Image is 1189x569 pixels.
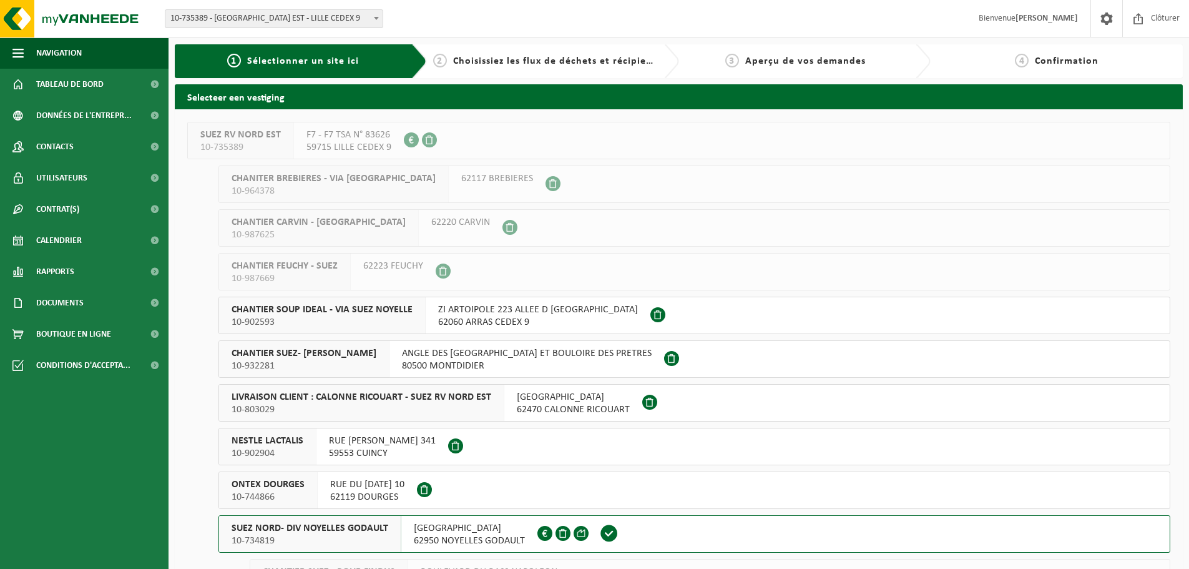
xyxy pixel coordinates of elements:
[36,100,132,131] span: Données de l'entrepr...
[36,256,74,287] span: Rapports
[306,141,391,154] span: 59715 LILLE CEDEX 9
[329,447,436,460] span: 59553 CUINCY
[200,141,281,154] span: 10-735389
[36,350,130,381] span: Conditions d'accepta...
[461,172,533,185] span: 62117 BREBIERES
[232,478,305,491] span: ONTEX DOURGES
[232,535,388,547] span: 10-734819
[414,535,525,547] span: 62950 NOYELLES GODAULT
[218,297,1170,334] button: CHANTIER SOUP IDEAL - VIA SUEZ NOYELLE 10-902593 ZI ARTOIPOLE 223 ALLEE D [GEOGRAPHIC_DATA]62060 ...
[232,347,376,360] span: CHANTIER SUEZ- [PERSON_NAME]
[745,56,866,66] span: Aperçu de vos demandes
[36,37,82,69] span: Navigation
[232,229,406,241] span: 10-987625
[329,435,436,447] span: RUE [PERSON_NAME] 341
[232,447,303,460] span: 10-902904
[36,69,104,100] span: Tableau de bord
[36,162,87,194] span: Utilisateurs
[232,360,376,372] span: 10-932281
[1015,54,1029,67] span: 4
[363,260,423,272] span: 62223 FEUCHY
[232,522,388,535] span: SUEZ NORD- DIV NOYELLES GODAULT
[165,10,383,27] span: 10-735389 - SUEZ RV NORD EST - LILLE CEDEX 9
[218,472,1170,509] button: ONTEX DOURGES 10-744866 RUE DU [DATE] 1062119 DOURGES
[725,54,739,67] span: 3
[402,347,652,360] span: ANGLE DES [GEOGRAPHIC_DATA] ET BOULOIRE DES PRETRES
[414,522,525,535] span: [GEOGRAPHIC_DATA]
[232,304,413,316] span: CHANTIER SOUP IDEAL - VIA SUEZ NOYELLE
[1035,56,1098,66] span: Confirmation
[232,260,338,272] span: CHANTIER FEUCHY - SUEZ
[165,9,383,28] span: 10-735389 - SUEZ RV NORD EST - LILLE CEDEX 9
[36,131,74,162] span: Contacts
[232,185,436,197] span: 10-964378
[232,435,303,447] span: NESTLE LACTALIS
[438,304,638,316] span: ZI ARTOIPOLE 223 ALLEE D [GEOGRAPHIC_DATA]
[175,84,1183,109] h2: Selecteer een vestiging
[438,316,638,329] span: 62060 ARRAS CEDEX 9
[218,384,1170,422] button: LIVRAISON CLIENT : CALONNE RICOUART - SUEZ RV NORD EST 10-803029 [GEOGRAPHIC_DATA]62470 CALONNE R...
[402,360,652,372] span: 80500 MONTDIDIER
[1015,14,1078,23] strong: [PERSON_NAME]
[218,340,1170,378] button: CHANTIER SUEZ- [PERSON_NAME] 10-932281 ANGLE DES [GEOGRAPHIC_DATA] ET BOULOIRE DES PRETRES80500 M...
[306,129,391,141] span: F7 - F7 TSA N° 83626
[232,403,491,416] span: 10-803029
[36,319,111,350] span: Boutique en ligne
[453,56,661,66] span: Choisissiez les flux de déchets et récipients
[200,129,281,141] span: SUEZ RV NORD EST
[218,428,1170,465] button: NESTLE LACTALIS 10-902904 RUE [PERSON_NAME] 34159553 CUINCY
[232,491,305,503] span: 10-744866
[232,316,413,329] span: 10-902593
[232,391,491,403] span: LIVRAISON CLIENT : CALONNE RICOUART - SUEZ RV NORD EST
[330,491,404,503] span: 62119 DOURGES
[433,54,447,67] span: 2
[218,515,1170,553] button: SUEZ NORD- DIV NOYELLES GODAULT 10-734819 [GEOGRAPHIC_DATA]62950 NOYELLES GODAULT
[36,194,79,225] span: Contrat(s)
[232,172,436,185] span: CHANITER BREBIERES - VIA [GEOGRAPHIC_DATA]
[227,54,241,67] span: 1
[232,272,338,285] span: 10-987669
[431,216,490,229] span: 62220 CARVIN
[330,478,404,491] span: RUE DU [DATE] 10
[517,391,630,403] span: [GEOGRAPHIC_DATA]
[517,403,630,416] span: 62470 CALONNE RICOUART
[247,56,359,66] span: Sélectionner un site ici
[232,216,406,229] span: CHANTIER CARVIN - [GEOGRAPHIC_DATA]
[36,287,84,319] span: Documents
[36,225,82,256] span: Calendrier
